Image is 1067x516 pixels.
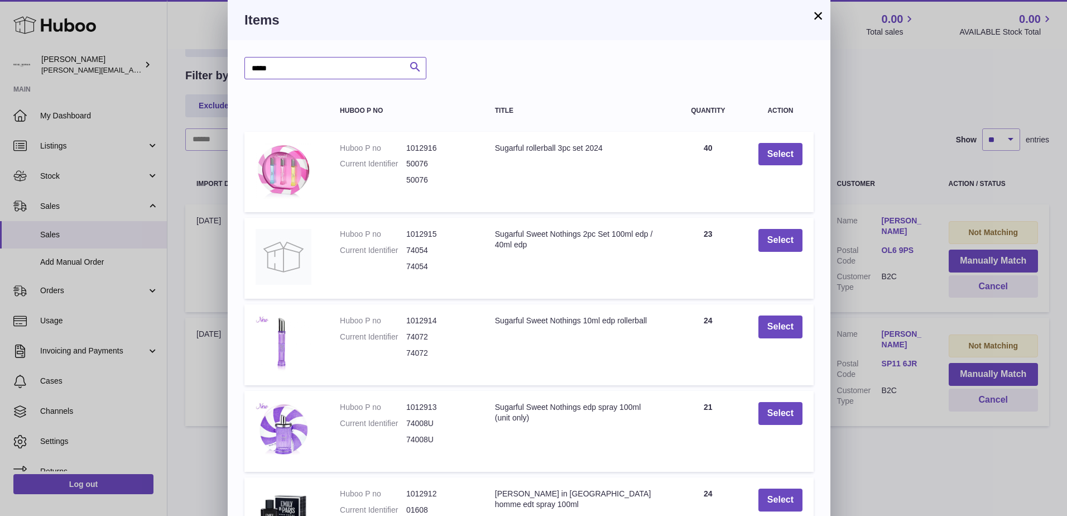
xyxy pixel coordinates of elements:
div: Sugarful Sweet Nothings 2pc Set 100ml edp / 40ml edp [495,229,658,250]
dd: 74008U [406,434,473,445]
dd: 1012914 [406,316,473,326]
dt: Current Identifier [340,418,406,429]
button: Select [758,229,802,252]
dd: 50076 [406,159,473,169]
td: 40 [669,132,747,213]
dd: 74072 [406,332,473,342]
dd: 1012916 [406,143,473,154]
td: 21 [669,391,747,472]
div: [PERSON_NAME] in [GEOGRAPHIC_DATA] homme edt spray 100ml [495,489,658,510]
img: Sugarful Sweet Nothings 2pc Set 100ml edp / 40ml edp [256,229,311,285]
div: Sugarful Sweet Nothings 10ml edp rollerball [495,316,658,326]
img: Sugarful rollerball 3pc set 2024 [256,143,311,199]
td: 23 [669,218,747,299]
button: Select [758,316,802,338]
dt: Current Identifier [340,505,406,515]
div: Sugarful Sweet Nothings edp spray 100ml (unit only) [495,402,658,423]
div: Sugarful rollerball 3pc set 2024 [495,143,658,154]
dd: 50076 [406,175,473,185]
button: Select [758,402,802,425]
dt: Huboo P no [340,229,406,240]
dt: Huboo P no [340,316,406,326]
td: 24 [669,304,747,385]
dd: 74054 [406,245,473,256]
dd: 1012915 [406,229,473,240]
th: Action [747,96,814,126]
th: Huboo P no [329,96,484,126]
dd: 1012912 [406,489,473,499]
dd: 74072 [406,348,473,359]
dt: Current Identifier [340,159,406,169]
img: Sugarful Sweet Nothings 10ml edp rollerball [256,316,311,371]
button: Select [758,143,802,166]
dd: 1012913 [406,402,473,413]
dd: 74054 [406,261,473,272]
dd: 74008U [406,418,473,429]
th: Title [484,96,669,126]
dt: Huboo P no [340,143,406,154]
th: Quantity [669,96,747,126]
img: Sugarful Sweet Nothings edp spray 100ml (unit only) [256,402,311,458]
dt: Current Identifier [340,332,406,342]
dd: 01608 [406,505,473,515]
button: × [811,9,825,22]
h3: Items [244,11,814,29]
button: Select [758,489,802,512]
dt: Huboo P no [340,489,406,499]
dt: Huboo P no [340,402,406,413]
dt: Current Identifier [340,245,406,256]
